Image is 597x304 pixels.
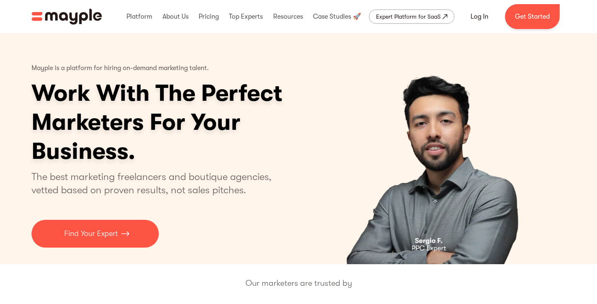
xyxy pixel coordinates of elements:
a: Log In [461,7,498,27]
a: Expert Platform for SaaS [369,10,454,24]
div: Platform [124,3,154,30]
div: Expert Platform for SaaS [376,12,441,22]
img: Mayple logo [32,9,102,24]
p: Mayple is a platform for hiring on-demand marketing talent. [32,58,209,79]
a: Find Your Expert [32,220,159,248]
a: home [32,9,102,24]
p: The best marketing freelancers and boutique agencies, vetted based on proven results, not sales p... [32,170,282,197]
p: Find Your Expert [64,228,118,239]
div: 1 of 4 [306,33,565,264]
div: carousel [306,33,565,264]
h1: Work With The Perfect Marketers For Your Business. [32,79,347,166]
div: Resources [271,3,305,30]
div: Top Experts [227,3,265,30]
a: Get Started [505,4,560,29]
div: Pricing [197,3,221,30]
div: About Us [160,3,191,30]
